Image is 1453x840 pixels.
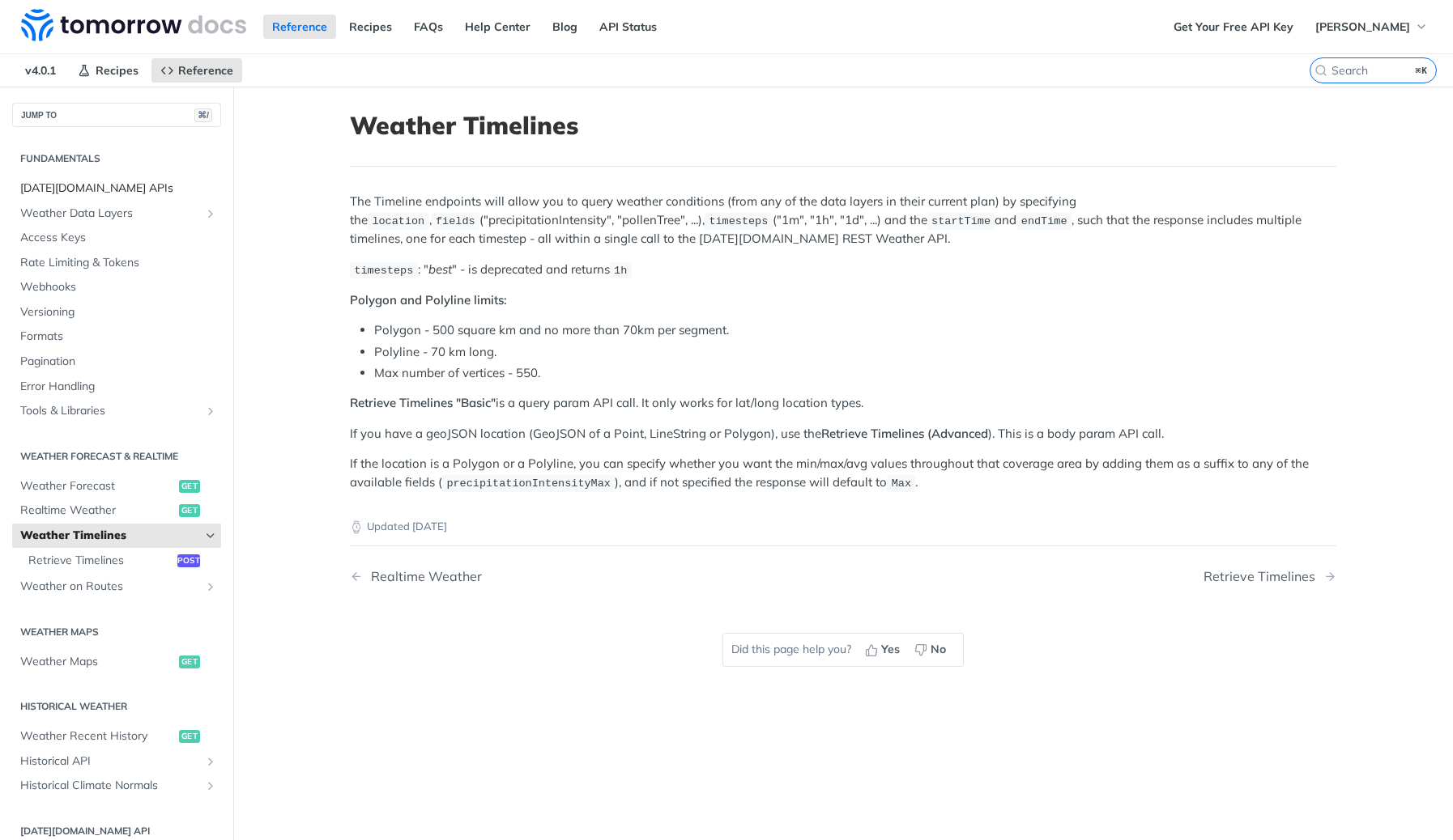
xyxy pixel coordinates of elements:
button: No [909,638,955,662]
span: get [179,480,200,493]
li: Polyline - 70 km long. [374,343,1336,362]
button: Show subpages for Tools & Libraries [204,405,217,418]
a: Error Handling [12,375,221,399]
span: [DATE][DOMAIN_NAME] APIs [20,180,217,197]
span: precipitationIntensityMax [446,477,611,490]
a: Blog [543,15,586,39]
span: 1h [614,265,627,277]
svg: Search [1315,64,1327,77]
a: Recipes [69,58,147,83]
a: Versioning [12,300,221,325]
a: Reference [263,15,336,39]
a: Weather on RoutesShow subpages for Weather on Routes [12,575,221,599]
nav: Pagination Controls [350,553,1336,600]
a: Weather TimelinesHide subpages for Weather Timelines [12,524,221,548]
a: Next Page: Retrieve Timelines [1204,569,1336,584]
span: get [179,655,200,668]
button: Show subpages for Historical Climate Normals [204,779,217,792]
span: location [372,215,424,227]
a: Previous Page: Realtime Weather [350,569,773,584]
a: Pagination [12,350,221,374]
h2: Historical Weather [12,699,221,714]
button: Show subpages for Historical API [204,755,217,768]
strong: Polygon and Polyline limits: [350,292,507,308]
a: API Status [590,15,666,39]
span: Weather Forecast [20,478,175,494]
span: fields [436,215,475,227]
li: Polygon - 500 square km and no more than 70km per segment. [374,321,1336,340]
kbd: ⌘K [1412,62,1432,78]
a: Historical Climate NormalsShow subpages for Historical Climate Normals [12,774,221,798]
span: Webhooks [20,279,217,295]
span: Historical Climate Normals [20,778,200,794]
span: timesteps [354,265,413,277]
span: Weather Recent History [20,728,175,745]
a: Formats [12,325,221,349]
p: If the location is a Polygon or a Polyline, you can specify whether you want the min/max/avg valu... [350,455,1336,492]
span: timesteps [709,215,768,227]
span: [PERSON_NAME] [1315,19,1410,34]
a: Historical APIShow subpages for Historical API [12,749,221,774]
span: Versioning [20,304,217,320]
a: Reference [151,58,242,83]
span: Rate Limiting & Tokens [20,255,217,271]
span: get [179,730,200,743]
span: endTime [1021,215,1067,227]
span: get [179,504,200,517]
a: Weather Forecastget [12,474,221,498]
button: [PERSON_NAME] [1306,15,1437,39]
a: Access Keys [12,226,221,250]
p: Updated [DATE] [350,519,1336,535]
div: Realtime Weather [363,569,482,584]
span: Weather Maps [20,654,175,670]
a: [DATE][DOMAIN_NAME] APIs [12,176,221,201]
strong: Retrieve Timelines "Basic" [350,395,496,410]
a: Rate Limiting & Tokens [12,251,221,275]
strong: Retrieve Timelines (Advanced [821,426,988,441]
a: Retrieve Timelinespost [20,549,221,573]
span: v4.0.1 [16,58,65,83]
p: : " " - is deprecated and returns [350,261,1336,279]
p: is a query param API call. It only works for lat/long location types. [350,394,1336,413]
p: If you have a geoJSON location (GeoJSON of a Point, LineString or Polygon), use the ). This is a ... [350,425,1336,443]
em: best [428,261,452,277]
span: Pagination [20,354,217,370]
span: startTime [931,215,991,227]
button: JUMP TO⌘/ [12,103,221,127]
img: Tomorrow.io Weather API Docs [21,9,246,41]
li: Max number of vertices - 550. [374,364,1336,383]
div: Retrieve Timelines [1204,569,1323,584]
button: Show subpages for Weather Data Layers [204,207,217,220]
a: Webhooks [12,275,221,299]
span: Weather Timelines [20,528,200,544]
a: Realtime Weatherget [12,498,221,523]
span: Historical API [20,753,200,770]
span: Formats [20,329,217,345]
p: The Timeline endpoints will allow you to query weather conditions (from any of the data layers in... [350,193,1336,248]
span: Reference [178,63,233,78]
span: Tools & Libraries [20,403,200,419]
span: Error Handling [20,379,217,395]
span: Weather on Routes [20,579,200,595]
h2: Weather Forecast & realtime [12,449,221,464]
div: Did this page help you? [722,633,964,667]
span: Yes [881,641,900,658]
span: post [177,554,200,567]
button: Show subpages for Weather on Routes [204,580,217,593]
a: Help Center [456,15,539,39]
a: Recipes [340,15,401,39]
button: Hide subpages for Weather Timelines [204,529,217,542]
a: Weather Data LayersShow subpages for Weather Data Layers [12,202,221,226]
span: Retrieve Timelines [28,553,173,569]
a: FAQs [405,15,452,39]
h2: Fundamentals [12,151,221,166]
span: ⌘/ [194,108,212,122]
span: No [931,641,946,658]
a: Weather Recent Historyget [12,724,221,749]
button: Yes [859,638,909,662]
h1: Weather Timelines [350,111,1336,140]
span: Access Keys [20,230,217,246]
span: Recipes [96,63,138,78]
h2: Weather Maps [12,625,221,639]
span: Realtime Weather [20,503,175,519]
